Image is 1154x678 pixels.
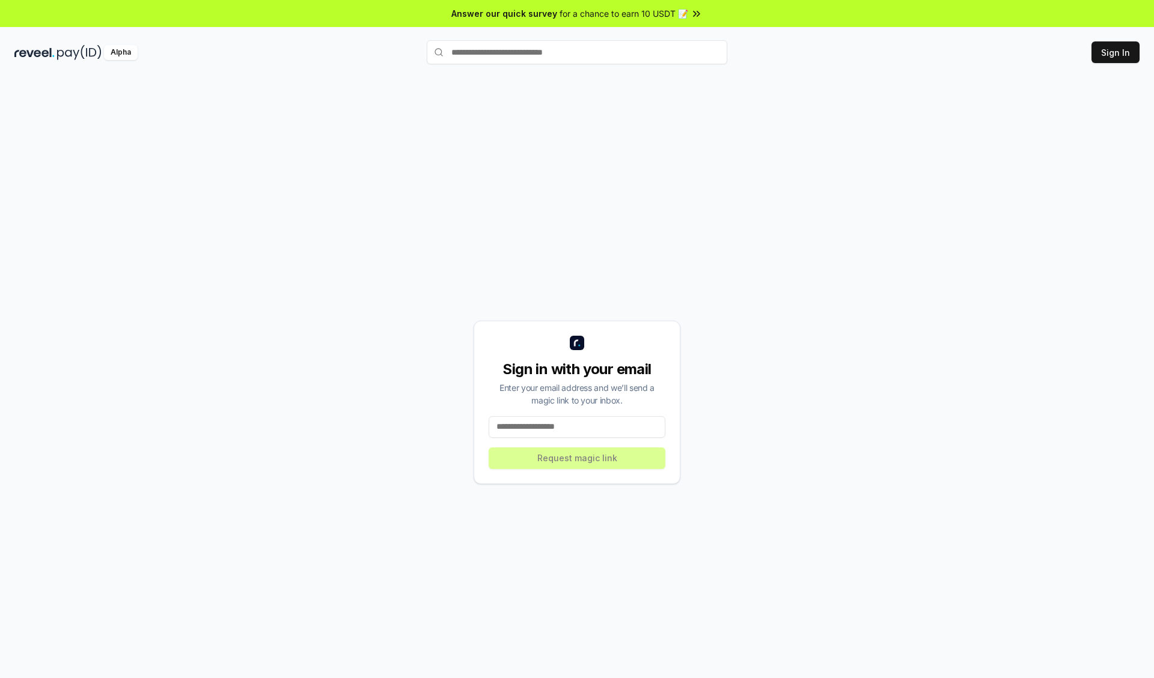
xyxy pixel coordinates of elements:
div: Sign in with your email [489,360,665,379]
img: reveel_dark [14,45,55,60]
span: for a chance to earn 10 USDT 📝 [560,7,688,20]
span: Answer our quick survey [451,7,557,20]
button: Sign In [1091,41,1140,63]
div: Alpha [104,45,138,60]
div: Enter your email address and we’ll send a magic link to your inbox. [489,381,665,407]
img: pay_id [57,45,102,60]
img: logo_small [570,336,584,350]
